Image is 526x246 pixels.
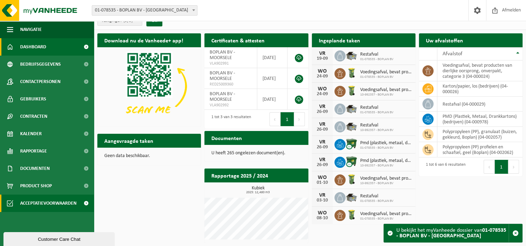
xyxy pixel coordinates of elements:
[315,86,329,92] div: WO
[20,38,46,56] span: Dashboard
[204,33,272,47] h2: Certificaten & attesten
[437,97,523,112] td: restafval (04-000029)
[360,199,394,203] span: 01-078535 - BOPLAN BV
[360,128,394,132] span: 10-992357 - BOPLAN BV
[281,112,294,126] button: 1
[315,192,329,198] div: VR
[360,75,412,79] span: 01-078535 - BOPLAN BV
[20,90,46,108] span: Gebruikers
[210,102,252,108] span: VLA902992
[20,73,60,90] span: Contactpersonen
[315,51,329,56] div: VR
[315,198,329,203] div: 03-10
[20,142,47,160] span: Rapportage
[360,217,412,221] span: 01-078535 - BOPLAN BV
[346,156,357,167] img: WB-1100-CU
[360,164,412,168] span: 10-992357 - BOPLAN BV
[508,160,519,174] button: Next
[360,87,412,93] span: Voedingsafval, bevat producten van dierlijke oorsprong, onverpakt, categorie 3
[360,176,412,181] span: Voedingsafval, bevat producten van dierlijke oorsprong, onverpakt, categorie 3
[211,151,301,156] p: U heeft 265 ongelezen document(en).
[210,61,252,66] span: VLA902991
[97,134,160,147] h2: Aangevraagde taken
[315,109,329,114] div: 26-09
[360,158,412,164] span: Pmd (plastiek, metaal, drankkartons) (bedrijven)
[92,5,197,16] span: 01-078535 - BOPLAN BV - MOORSELE
[495,160,508,174] button: 1
[315,216,329,221] div: 08-10
[484,160,495,174] button: Previous
[346,191,357,203] img: WB-5000-GAL-GY-01
[20,56,61,73] span: Bedrijfsgegevens
[3,231,116,246] iframe: chat widget
[208,186,308,194] h3: Kubiek
[422,159,466,174] div: 1 tot 6 van 6 resultaten
[315,175,329,180] div: WO
[104,154,194,158] p: Geen data beschikbaar.
[210,82,252,87] span: RED25009360
[346,85,357,97] img: WB-0140-HPE-GN-50
[257,47,288,68] td: [DATE]
[208,191,308,194] span: 2025: 12,480 m3
[346,173,357,185] img: WB-0140-HPE-GN-50
[419,33,470,47] h2: Uw afvalstoffen
[360,57,394,61] span: 01-078535 - BOPLAN BV
[437,81,523,97] td: karton/papier, los (bedrijven) (04-000026)
[360,181,412,186] span: 10-992357 - BOPLAN BV
[20,125,42,142] span: Kalender
[210,50,235,60] span: BOPLAN BV - MOORSELE
[346,67,357,79] img: WB-0140-HPE-GN-50
[20,177,52,195] span: Product Shop
[294,112,305,126] button: Next
[210,71,235,81] span: BOPLAN BV - MOORSELE
[315,74,329,79] div: 24-09
[396,228,506,239] strong: 01-078535 - BOPLAN BV - [GEOGRAPHIC_DATA]
[360,105,394,110] span: Restafval
[437,112,523,127] td: PMD (Plastiek, Metaal, Drankkartons) (bedrijven) (04-000978)
[360,110,394,115] span: 01-078535 - BOPLAN BV
[20,108,47,125] span: Contracten
[315,122,329,127] div: VR
[315,163,329,167] div: 26-09
[315,157,329,163] div: VR
[360,123,394,128] span: Restafval
[360,93,412,97] span: 10-992357 - BOPLAN BV
[360,211,412,217] span: Voedingsafval, bevat producten van dierlijke oorsprong, onverpakt, categorie 3
[257,89,288,110] td: [DATE]
[437,127,523,142] td: polypropyleen (PP), granulaat (buizen, gekleurd, Boplan) (04-002057)
[210,91,235,102] span: BOPLAN BV - MOORSELE
[97,47,201,125] img: Download de VHEPlus App
[92,6,197,15] span: 01-078535 - BOPLAN BV - MOORSELE
[360,140,412,146] span: Pmd (plastiek, metaal, drankkartons) (bedrijven)
[443,51,462,57] span: Afvalstof
[315,145,329,150] div: 26-09
[360,52,394,57] span: Restafval
[257,68,288,89] td: [DATE]
[20,195,76,212] span: Acceptatievoorwaarden
[20,21,42,38] span: Navigatie
[208,112,251,127] div: 1 tot 3 van 3 resultaten
[269,112,281,126] button: Previous
[396,224,509,242] div: U bekijkt het myVanheede dossier van
[312,33,367,47] h2: Ingeplande taken
[346,209,357,221] img: WB-0140-HPE-GN-50
[257,182,308,196] a: Bekijk rapportage
[20,160,50,177] span: Documenten
[360,146,412,150] span: 01-078535 - BOPLAN BV
[346,138,357,150] img: WB-1100-CU
[204,169,275,182] h2: Rapportage 2025 / 2024
[315,92,329,97] div: 24-09
[315,104,329,109] div: VR
[360,69,412,75] span: Voedingsafval, bevat producten van dierlijke oorsprong, onverpakt, categorie 3
[437,60,523,81] td: voedingsafval, bevat producten van dierlijke oorsprong, onverpakt, categorie 3 (04-000024)
[315,180,329,185] div: 01-10
[346,49,357,61] img: WB-5000-GAL-GY-01
[437,142,523,157] td: polypropyleen (PP) profielen en schaafsel, geel (Boplan) (04-002062)
[204,131,249,145] h2: Documenten
[315,127,329,132] div: 26-09
[315,56,329,61] div: 19-09
[346,120,357,132] img: WB-5000-GAL-GY-01
[315,139,329,145] div: VR
[346,102,357,114] img: WB-5000-GAL-GY-01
